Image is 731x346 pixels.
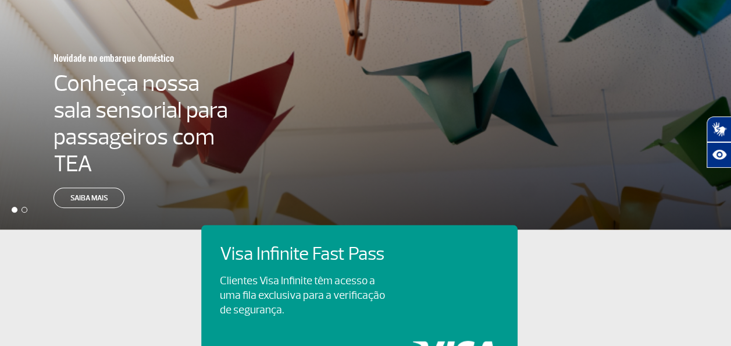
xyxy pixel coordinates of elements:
[54,70,238,177] h4: Conheça nossa sala sensorial para passageiros com TEA
[220,274,385,317] p: Clientes Visa Infinite têm acesso a uma fila exclusiva para a verificação de segurança.
[220,243,405,265] h4: Visa Infinite Fast Pass
[54,188,124,208] a: Saiba mais
[707,116,731,168] div: Plugin de acessibilidade da Hand Talk.
[54,45,248,70] h3: Novidade no embarque doméstico
[220,243,499,317] a: Visa Infinite Fast PassClientes Visa Infinite têm acesso a uma fila exclusiva para a verificação ...
[707,142,731,168] button: Abrir recursos assistivos.
[707,116,731,142] button: Abrir tradutor de língua de sinais.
